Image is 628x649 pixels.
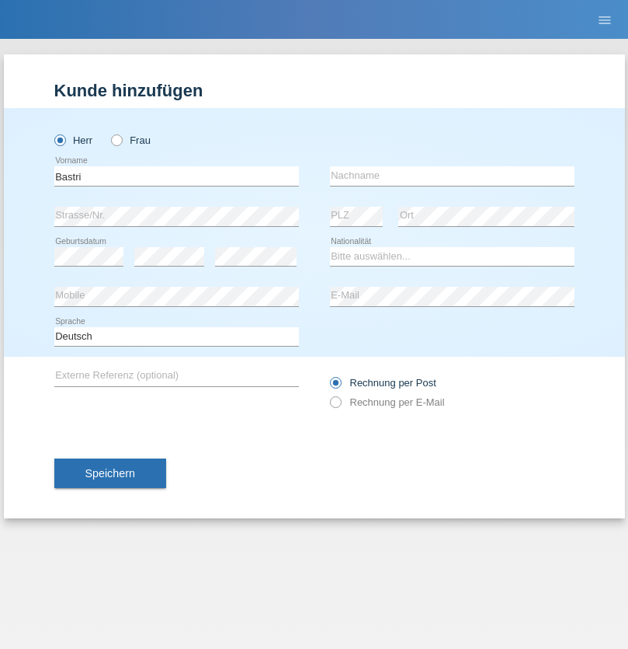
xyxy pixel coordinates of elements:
[85,467,135,480] span: Speichern
[330,377,436,389] label: Rechnung per Post
[54,459,166,488] button: Speichern
[330,396,445,408] label: Rechnung per E-Mail
[330,396,340,416] input: Rechnung per E-Mail
[54,134,64,145] input: Herr
[597,12,612,28] i: menu
[54,134,93,146] label: Herr
[330,377,340,396] input: Rechnung per Post
[54,81,574,100] h1: Kunde hinzufügen
[111,134,121,145] input: Frau
[111,134,151,146] label: Frau
[589,15,620,24] a: menu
